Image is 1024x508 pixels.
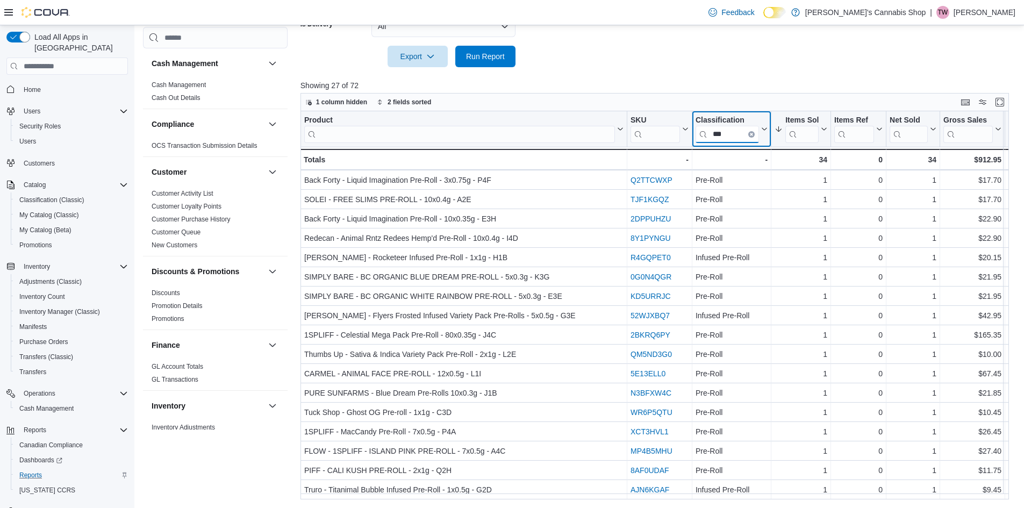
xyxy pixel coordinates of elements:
[785,116,819,143] div: Items Sold
[943,193,1001,206] div: $17.70
[19,226,71,234] span: My Catalog (Beta)
[152,141,257,150] span: OCS Transaction Submission Details
[15,439,128,452] span: Canadian Compliance
[15,350,128,363] span: Transfers (Classic)
[890,174,936,187] div: 1
[890,212,936,225] div: 1
[19,404,74,413] span: Cash Management
[24,389,55,398] span: Operations
[15,275,128,288] span: Adjustments (Classic)
[19,471,42,480] span: Reports
[304,309,624,322] div: [PERSON_NAME] - Flyers Frosted Infused Variety Pack Pre-Rolls - 5x0.5g - G3E
[19,178,128,191] span: Catalog
[152,58,218,69] h3: Cash Management
[304,387,624,399] div: PURE SUNFARMS - Blue Dream Pre-Rolls 10x0.3g - J1B
[15,335,128,348] span: Purchase Orders
[11,238,132,253] button: Promotions
[775,193,827,206] div: 1
[834,309,883,322] div: 0
[631,485,669,494] a: AJN6KGAF
[304,348,624,361] div: Thumbs Up - Sativa & Indica Variety Pack Pre-Roll - 2x1g - L2E
[890,348,936,361] div: 1
[696,328,768,341] div: Pre-Roll
[388,46,448,67] button: Export
[19,178,50,191] button: Catalog
[152,266,264,277] button: Discounts & Promotions
[943,116,993,126] div: Gross Sales
[696,212,768,225] div: Pre-Roll
[15,290,128,303] span: Inventory Count
[19,260,54,273] button: Inventory
[15,469,46,482] a: Reports
[301,96,371,109] button: 1 column hidden
[19,486,75,495] span: [US_STATE] CCRS
[696,153,768,166] div: -
[631,408,672,417] a: WR6P5QTU
[834,328,883,341] div: 0
[152,119,264,130] button: Compliance
[152,424,215,431] a: Inventory Adjustments
[19,105,45,118] button: Users
[943,116,1001,143] button: Gross Sales
[152,228,200,237] span: Customer Queue
[11,289,132,304] button: Inventory Count
[15,484,80,497] a: [US_STATE] CCRS
[15,120,65,133] a: Security Roles
[19,260,128,273] span: Inventory
[24,181,46,189] span: Catalog
[15,290,69,303] a: Inventory Count
[19,353,73,361] span: Transfers (Classic)
[11,468,132,483] button: Reports
[2,177,132,192] button: Catalog
[890,232,936,245] div: 1
[19,424,51,437] button: Reports
[371,16,515,37] button: All
[631,369,665,378] a: 5E13ELL0
[152,94,200,102] span: Cash Out Details
[24,159,55,168] span: Customers
[631,253,671,262] a: R4GQPET0
[15,402,78,415] a: Cash Management
[631,153,689,166] div: -
[15,366,128,378] span: Transfers
[152,228,200,236] a: Customer Queue
[954,6,1015,19] p: [PERSON_NAME]
[943,212,1001,225] div: $22.90
[11,319,132,334] button: Manifests
[19,137,36,146] span: Users
[152,340,264,350] button: Finance
[19,105,128,118] span: Users
[143,287,288,330] div: Discounts & Promotions
[152,58,264,69] button: Cash Management
[696,116,768,143] button: ClassificationClear input
[152,315,184,323] a: Promotions
[631,331,670,339] a: 2BKRQ6PY
[15,224,76,237] a: My Catalog (Beta)
[15,484,128,497] span: Washington CCRS
[388,98,431,106] span: 2 fields sorted
[19,424,128,437] span: Reports
[943,251,1001,264] div: $20.15
[834,174,883,187] div: 0
[834,193,883,206] div: 0
[943,174,1001,187] div: $17.70
[455,46,515,67] button: Run Report
[943,406,1001,419] div: $10.45
[834,367,883,380] div: 0
[373,96,435,109] button: 2 fields sorted
[19,323,47,331] span: Manifests
[834,232,883,245] div: 0
[152,202,221,211] span: Customer Loyalty Points
[19,387,60,400] button: Operations
[748,131,755,138] button: Clear input
[930,6,932,19] p: |
[943,387,1001,399] div: $21.85
[15,135,128,148] span: Users
[304,193,624,206] div: SOLEI - FREE SLIMS PRE-ROLL - 10x0.4g - A2E
[2,259,132,274] button: Inventory
[890,387,936,399] div: 1
[15,366,51,378] a: Transfers
[834,406,883,419] div: 0
[890,367,936,380] div: 1
[2,81,132,97] button: Home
